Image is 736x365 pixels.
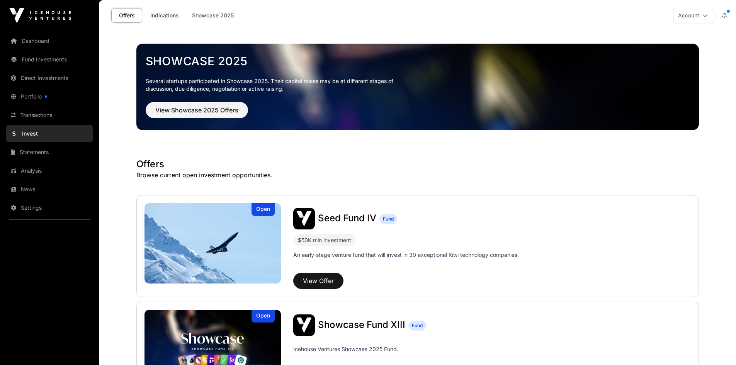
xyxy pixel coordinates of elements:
span: Fund [383,216,394,222]
button: Account [673,8,714,23]
h1: Offers [136,158,699,170]
img: Showcase 2025 [136,44,699,130]
span: Fund [412,323,423,329]
a: Showcase 2025 [146,54,690,68]
a: Statements [6,144,93,161]
p: Several startups participated in Showcase 2025. Their capital raises may be at different stages o... [146,77,405,93]
button: View Offer [293,273,343,289]
p: Icehouse Ventures Showcase 2025 Fund. [293,345,398,353]
div: Open [252,310,275,323]
a: Transactions [6,107,93,124]
span: Seed Fund IV [318,212,376,224]
a: Indications [145,8,184,23]
a: Seed Fund IVOpen [144,203,281,284]
a: Analysis [6,162,93,179]
button: View Showcase 2025 Offers [146,102,248,118]
a: Invest [6,125,93,142]
iframe: Chat Widget [697,328,736,365]
span: Showcase Fund XIII [318,319,405,330]
a: Showcase 2025 [187,8,239,23]
a: Settings [6,199,93,216]
img: Showcase Fund XIII [293,314,315,336]
a: Offers [111,8,142,23]
p: Browse current open investment opportunities. [136,170,699,180]
img: Seed Fund IV [293,208,315,229]
span: View Showcase 2025 Offers [155,105,238,115]
img: Icehouse Ventures Logo [9,8,71,23]
a: Dashboard [6,32,93,49]
div: $50K min investment [298,236,351,245]
p: An early-stage venture fund that will invest in 30 exceptional Kiwi technology companies. [293,251,519,259]
a: Direct Investments [6,70,93,87]
a: Fund Investments [6,51,93,68]
a: Portfolio [6,88,93,105]
a: News [6,181,93,198]
div: Open [252,203,275,216]
a: View Showcase 2025 Offers [146,110,248,117]
img: Seed Fund IV [144,203,281,284]
div: $50K min investment [293,234,356,246]
a: Showcase Fund XIII [318,320,405,330]
a: Seed Fund IV [318,214,376,224]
